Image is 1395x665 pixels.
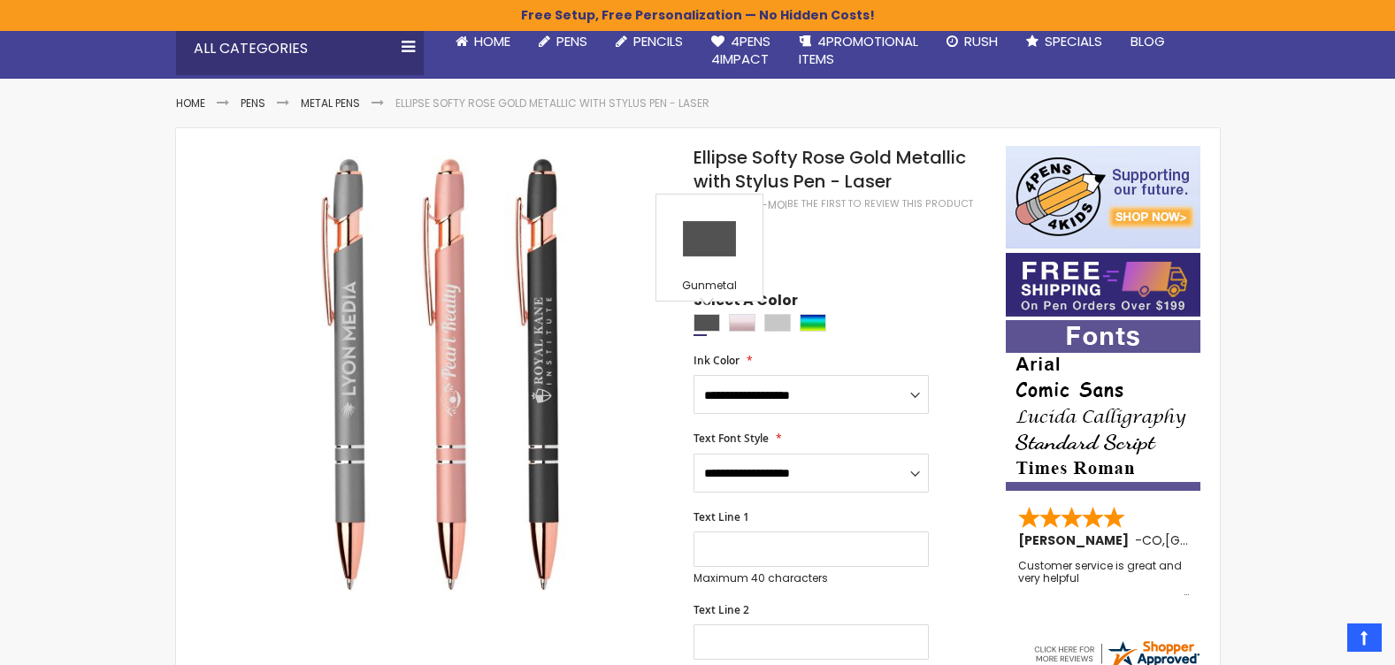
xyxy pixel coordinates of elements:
div: Assorted [800,314,826,332]
a: Top [1347,623,1382,652]
a: Pens [241,96,265,111]
span: Pens [556,32,587,50]
span: Text Font Style [694,431,769,446]
a: Metal Pens [301,96,360,111]
span: CO [1142,531,1162,549]
a: Blog [1116,22,1179,61]
li: Ellipse Softy Rose Gold Metallic with Stylus Pen - Laser [395,96,709,111]
a: Pencils [602,22,697,61]
span: Pencils [633,32,683,50]
div: All Categories [176,22,424,75]
span: Text Line 1 [694,509,749,524]
span: Rush [964,32,998,50]
span: [PERSON_NAME] [1018,531,1135,549]
span: Blog [1131,32,1165,50]
span: - , [1135,531,1295,549]
span: Specials [1045,32,1102,50]
span: Home [474,32,510,50]
span: [GEOGRAPHIC_DATA] [1165,531,1295,549]
div: Gunmetal [661,279,758,296]
span: Text Line 2 [694,602,749,617]
div: Gunmetal [694,314,720,332]
img: Free shipping on orders over $199 [1006,253,1200,317]
p: Maximum 40 characters [694,571,929,585]
a: 4Pens4impact [697,22,785,80]
img: Ellipse Softy Rose Gold Metallic with Stylus Pen - Laser [211,144,671,603]
span: Ink Color [694,353,740,368]
span: Ellipse Softy Rose Gold Metallic with Stylus Pen - Laser [694,145,966,194]
div: Rose Gold [729,314,755,332]
a: Rush [932,22,1012,61]
a: Be the first to review this product [787,197,973,210]
a: Specials [1012,22,1116,61]
a: Home [176,96,205,111]
a: Pens [525,22,602,61]
span: Select A Color [694,291,798,315]
div: Silver [764,314,791,332]
div: Customer service is great and very helpful [1018,560,1190,598]
span: 4PROMOTIONAL ITEMS [799,32,918,68]
span: 4Pens 4impact [711,32,770,68]
img: 4pens 4 kids [1006,146,1200,248]
a: 4PROMOTIONALITEMS [785,22,932,80]
img: font-personalization-examples [1006,320,1200,491]
a: Home [441,22,525,61]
